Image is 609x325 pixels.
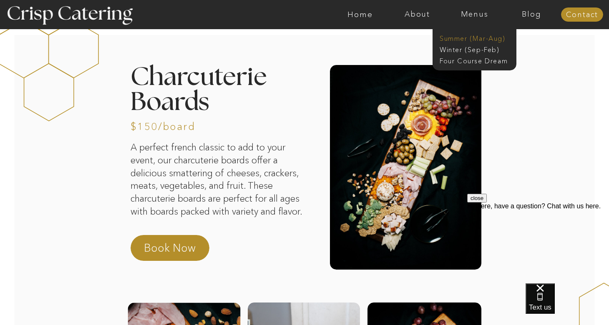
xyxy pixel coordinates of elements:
[446,10,503,19] a: Menus
[503,10,560,19] a: Blog
[131,122,178,130] h3: $150/board
[526,283,609,325] iframe: podium webchat widget bubble
[440,34,514,42] a: Summer (Mar-Aug)
[131,65,326,87] h2: Charcuterie Boards
[440,56,514,64] a: Four Course Dream
[561,11,603,19] a: Contact
[389,10,446,19] a: About
[131,141,306,228] p: A perfect french classic to add to your event, our charcuterie boards offer a delicious smatterin...
[144,240,217,260] a: Book Now
[467,194,609,294] iframe: podium webchat widget prompt
[332,10,389,19] a: Home
[440,45,508,53] a: Winter (Sep-Feb)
